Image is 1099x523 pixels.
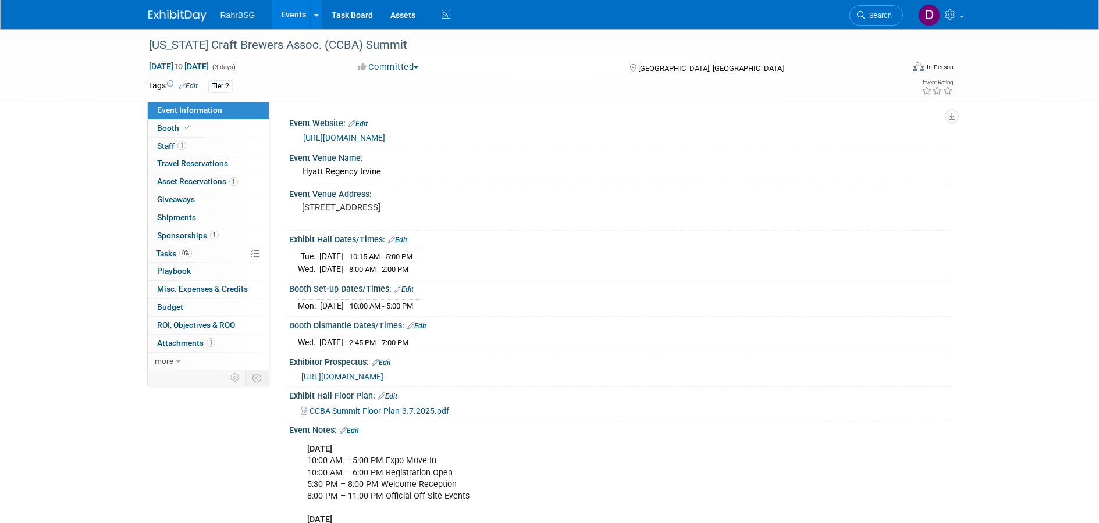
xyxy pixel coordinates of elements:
[148,335,269,352] a: Attachments1
[319,250,343,263] td: [DATE]
[349,252,412,261] span: 10:15 AM - 5:00 PM
[148,120,269,137] a: Booth
[319,263,343,275] td: [DATE]
[289,114,951,130] div: Event Website:
[289,231,951,246] div: Exhibit Hall Dates/Times:
[157,284,248,293] span: Misc. Expenses & Credits
[638,64,784,73] span: [GEOGRAPHIC_DATA], [GEOGRAPHIC_DATA]
[834,60,954,78] div: Event Format
[394,285,414,293] a: Edit
[157,141,186,151] span: Staff
[340,427,359,435] a: Edit
[148,227,269,245] a: Sponsorships1
[157,213,196,222] span: Shipments
[157,338,215,348] span: Attachments
[310,406,449,415] span: CCBA Summit-Floor-Plan-3.7.2025.pdf
[349,265,408,274] span: 8:00 AM - 2:00 PM
[302,202,552,213] pre: [STREET_ADDRESS]
[298,336,319,349] td: Wed.
[148,299,269,316] a: Budget
[148,353,269,370] a: more
[157,320,235,329] span: ROI, Objectives & ROO
[148,191,269,209] a: Giveaways
[913,62,924,71] img: Format-Inperson.png
[307,444,332,454] b: [DATE]
[157,231,219,240] span: Sponsorships
[407,322,426,330] a: Edit
[298,250,319,263] td: Tue.
[148,245,269,263] a: Tasks0%
[220,10,255,20] span: RahrBSG
[298,263,319,275] td: Wed.
[349,338,408,347] span: 2:45 PM - 7:00 PM
[157,105,222,114] span: Event Information
[289,421,951,436] div: Event Notes:
[148,317,269,334] a: ROI, Objectives & ROO
[184,124,190,131] i: Booth reservation complete
[208,80,233,92] div: Tier 2
[211,63,236,71] span: (3 days)
[865,11,892,20] span: Search
[177,141,186,150] span: 1
[148,80,198,93] td: Tags
[157,123,193,132] span: Booth
[148,155,269,173] a: Travel Reservations
[179,249,192,257] span: 0%
[157,177,238,186] span: Asset Reservations
[289,149,951,164] div: Event Venue Name:
[289,353,951,368] div: Exhibitor Prospectus:
[319,336,343,349] td: [DATE]
[156,249,192,258] span: Tasks
[225,370,246,385] td: Personalize Event Tab Strip
[301,372,383,381] a: [URL][DOMAIN_NAME]
[148,61,209,71] span: [DATE] [DATE]
[849,5,903,26] a: Search
[148,263,269,280] a: Playbook
[926,63,954,71] div: In-Person
[298,300,320,312] td: Mon.
[289,185,951,200] div: Event Venue Address:
[173,62,184,71] span: to
[301,406,449,415] a: CCBA Summit-Floor-Plan-3.7.2025.pdf
[148,281,269,298] a: Misc. Expenses & Credits
[289,280,951,295] div: Booth Set-up Dates/Times:
[303,133,385,142] a: [URL][DOMAIN_NAME]
[289,387,951,402] div: Exhibit Hall Floor Plan:
[378,392,397,400] a: Edit
[207,338,215,347] span: 1
[348,120,368,128] a: Edit
[350,302,413,310] span: 10:00 AM - 5:00 PM
[148,173,269,191] a: Asset Reservations1
[354,61,423,73] button: Committed
[145,35,885,56] div: [US_STATE] Craft Brewers Assoc. (CCBA) Summit
[155,356,173,366] span: more
[229,177,238,186] span: 1
[388,236,407,244] a: Edit
[148,10,207,22] img: ExhibitDay
[298,163,942,181] div: Hyatt Regency Irvine
[320,300,344,312] td: [DATE]
[148,102,269,119] a: Event Information
[148,209,269,227] a: Shipments
[148,138,269,155] a: Staff1
[179,82,198,90] a: Edit
[210,231,219,239] span: 1
[918,4,940,26] img: Dan Kearney
[372,359,391,367] a: Edit
[245,370,269,385] td: Toggle Event Tabs
[289,317,951,332] div: Booth Dismantle Dates/Times:
[157,159,228,168] span: Travel Reservations
[922,80,953,85] div: Event Rating
[157,302,183,311] span: Budget
[157,266,191,275] span: Playbook
[157,195,195,204] span: Giveaways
